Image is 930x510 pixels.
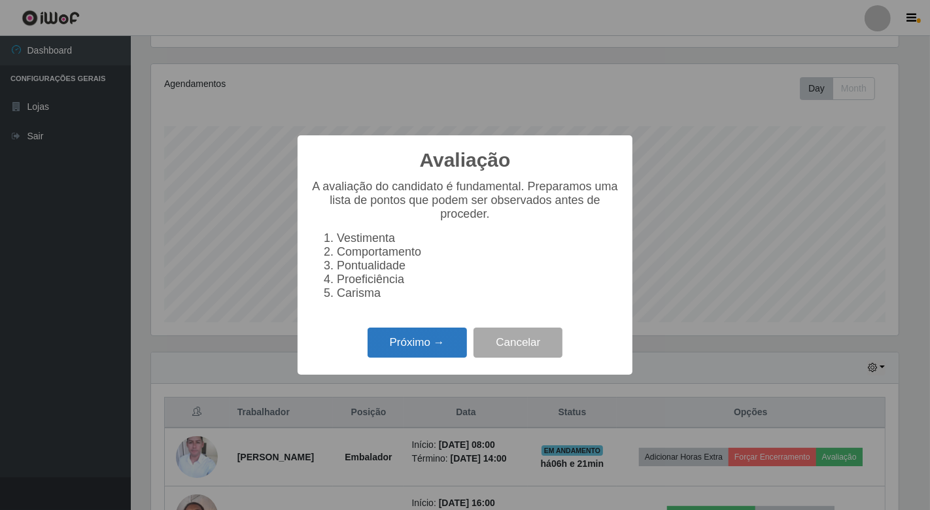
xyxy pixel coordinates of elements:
[368,328,467,358] button: Próximo →
[420,148,511,172] h2: Avaliação
[337,273,619,286] li: Proeficiência
[337,245,619,259] li: Comportamento
[337,231,619,245] li: Vestimenta
[311,180,619,221] p: A avaliação do candidato é fundamental. Preparamos uma lista de pontos que podem ser observados a...
[337,259,619,273] li: Pontualidade
[474,328,562,358] button: Cancelar
[337,286,619,300] li: Carisma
